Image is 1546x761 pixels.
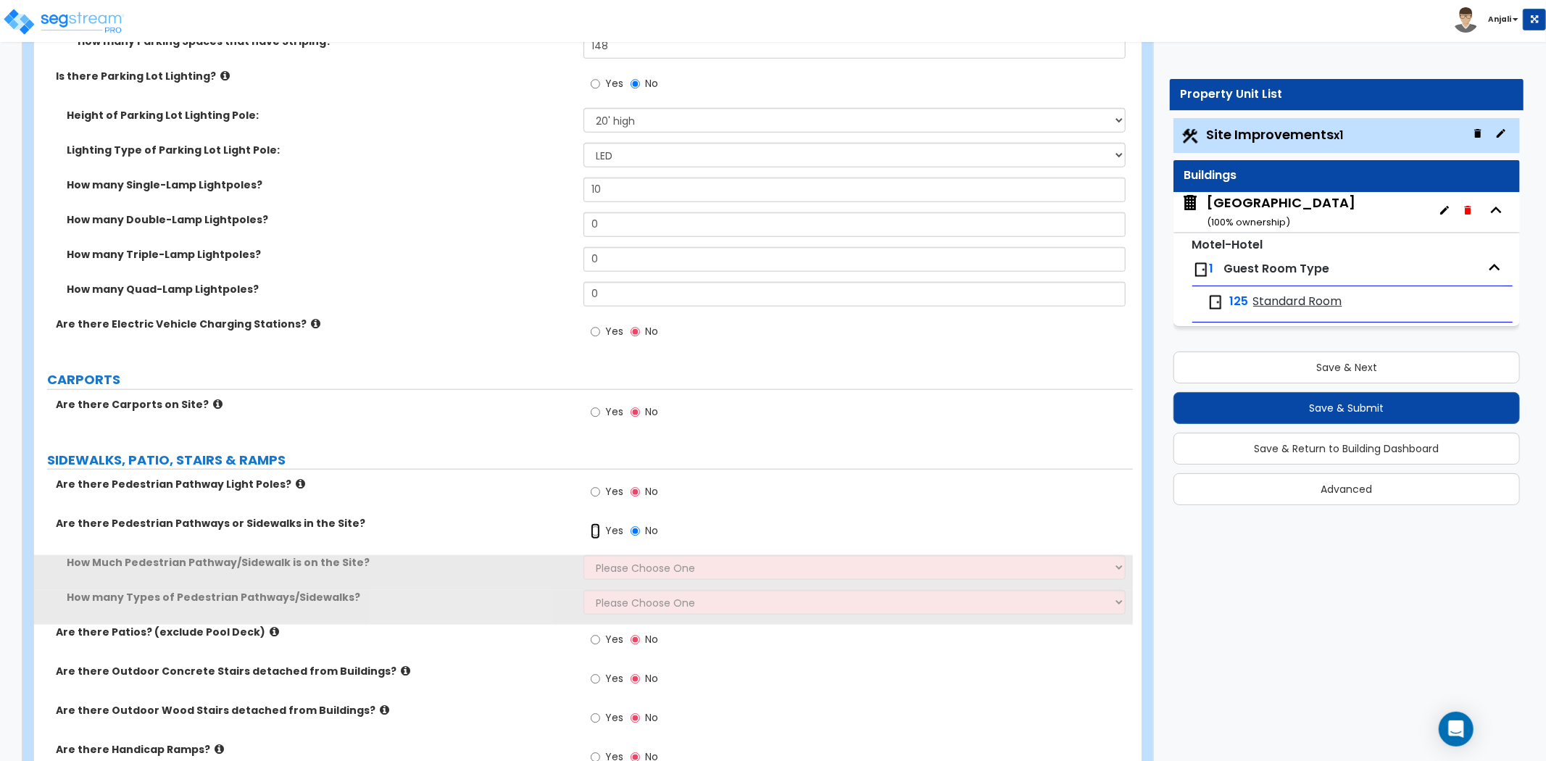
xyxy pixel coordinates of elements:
span: No [645,76,658,91]
input: Yes [591,523,600,539]
button: Save & Return to Building Dashboard [1173,433,1520,465]
span: Yes [605,484,623,499]
i: click for more info! [296,478,305,489]
label: Height of Parking Lot Lighting Pole: [67,108,573,122]
label: How many Double-Lamp Lightpoles? [67,212,573,227]
input: No [631,324,640,340]
label: How Much Pedestrian Pathway/Sidewalk is on the Site? [67,555,573,570]
label: Are there Carports on Site? [56,397,573,412]
span: No [645,324,658,338]
span: No [645,484,658,499]
span: 1 [1210,260,1214,277]
span: No [645,632,658,646]
i: click for more info! [270,626,279,637]
input: No [631,671,640,687]
span: Yes [605,404,623,419]
label: Are there Patios? (exclude Pool Deck) [56,625,573,639]
div: [GEOGRAPHIC_DATA] [1207,194,1355,230]
label: How many Triple-Lamp Lightpoles? [67,247,573,262]
i: click for more info! [215,744,224,754]
span: 125 [1230,294,1249,310]
span: No [645,404,658,419]
img: logo_pro_r.png [2,7,125,36]
label: Are there Electric Vehicle Charging Stations? [56,317,573,331]
span: Standard Room [1253,294,1342,310]
span: Yes [605,632,623,646]
img: door.png [1207,294,1224,311]
input: No [631,632,640,648]
input: No [631,76,640,92]
label: SIDEWALKS, PATIO, STAIRS & RAMPS [47,451,1133,470]
i: click for more info! [213,399,223,409]
input: Yes [591,671,600,687]
label: Is there Parking Lot Lighting? [56,69,573,83]
label: Are there Pedestrian Pathway Light Poles? [56,477,573,491]
span: Yes [605,76,623,91]
input: No [631,710,640,726]
input: Yes [591,324,600,340]
label: Are there Outdoor Wood Stairs detached from Buildings? [56,703,573,718]
label: How many Types of Pedestrian Pathways/Sidewalks? [67,590,573,604]
button: Advanced [1173,473,1520,505]
input: Yes [591,76,600,92]
img: building.svg [1181,194,1200,212]
label: Lighting Type of Parking Lot Light Pole: [67,143,573,157]
span: Guest Room Type [1224,260,1330,277]
i: click for more info! [380,704,389,715]
div: Buildings [1184,167,1509,184]
span: No [645,671,658,686]
input: No [631,404,640,420]
input: No [631,484,640,500]
span: Yes [605,523,623,538]
i: click for more info! [311,318,320,329]
label: How many Quad-Lamp Lightpoles? [67,282,573,296]
input: Yes [591,404,600,420]
span: Hampton Inn [1181,194,1355,230]
div: Open Intercom Messenger [1439,712,1474,747]
b: Anjali [1488,14,1511,25]
button: Save & Submit [1173,392,1520,424]
span: Yes [605,324,623,338]
small: Motel-Hotel [1192,236,1263,253]
span: No [645,710,658,725]
span: Yes [605,710,623,725]
span: Yes [605,671,623,686]
label: Are there Handicap Ramps? [56,742,573,757]
small: ( 100 % ownership) [1207,215,1290,229]
label: Are there Pedestrian Pathways or Sidewalks in the Site? [56,516,573,531]
input: No [631,523,640,539]
label: How many Single-Lamp Lightpoles? [67,178,573,192]
span: Site Improvements [1207,125,1344,144]
input: Yes [591,710,600,726]
button: Save & Next [1173,352,1520,383]
input: Yes [591,484,600,500]
img: Construction.png [1181,127,1200,146]
label: Are there Outdoor Concrete Stairs detached from Buildings? [56,664,573,678]
input: Yes [591,632,600,648]
label: CARPORTS [47,370,1133,389]
small: x1 [1334,128,1344,143]
i: click for more info! [401,665,410,676]
img: avatar.png [1453,7,1479,33]
div: Property Unit List [1181,86,1513,103]
span: No [645,523,658,538]
img: door.png [1192,261,1210,278]
i: click for more info! [220,70,230,81]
